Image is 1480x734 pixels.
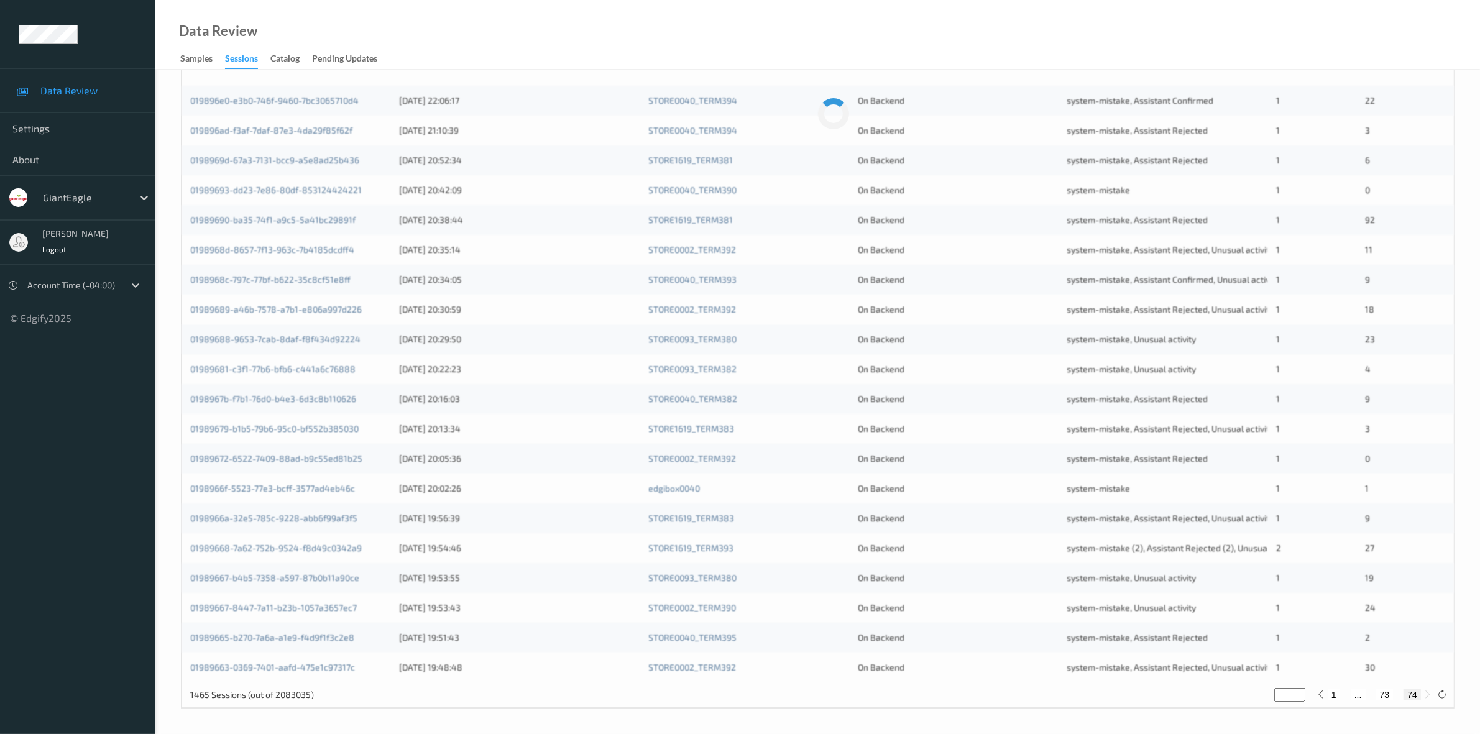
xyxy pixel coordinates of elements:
span: 1 [1276,423,1280,434]
span: 1 [1276,125,1280,135]
a: edgibox0040 [649,483,701,493]
div: On Backend [858,363,1059,375]
div: On Backend [858,631,1059,644]
span: 1 [1276,304,1280,314]
a: STORE0040_TERM393 [649,274,737,285]
span: 92 [1365,214,1375,225]
span: 1 [1276,662,1280,672]
a: 01989688-9653-7cab-8daf-f8f434d92224 [190,334,361,344]
a: STORE0002_TERM392 [649,453,737,464]
span: system-mistake, Assistant Rejected [1067,393,1208,404]
span: 1 [1276,244,1280,255]
div: [DATE] 19:51:43 [400,631,640,644]
span: 1 [1276,513,1280,523]
a: STORE0040_TERM390 [649,185,737,195]
span: 23 [1365,334,1375,344]
a: Samples [180,50,225,68]
span: 1 [1276,155,1280,165]
a: STORE0040_TERM394 [649,95,738,106]
div: [DATE] 20:05:36 [400,452,640,465]
div: On Backend [858,542,1059,554]
div: [DATE] 22:06:17 [400,94,640,107]
a: STORE0040_TERM382 [649,393,738,404]
span: 30 [1365,662,1375,672]
span: system-mistake, Assistant Rejected [1067,214,1208,225]
div: [DATE] 20:38:44 [400,214,640,226]
span: system-mistake [1067,483,1131,493]
a: 019896e0-e3b0-746f-9460-7bc3065710d4 [190,95,359,106]
a: STORE1619_TERM381 [649,155,733,165]
div: Data Review [179,25,257,37]
div: On Backend [858,393,1059,405]
a: STORE0002_TERM392 [649,244,737,255]
div: On Backend [858,273,1059,286]
a: 0198969d-67a3-7131-bcc9-a5e8ad25b436 [190,155,359,165]
a: STORE0002_TERM390 [649,602,737,613]
div: On Backend [858,452,1059,465]
div: [DATE] 20:34:05 [400,273,640,286]
div: On Backend [858,124,1059,137]
div: [DATE] 19:53:43 [400,602,640,614]
span: 1 [1276,364,1280,374]
div: On Backend [858,94,1059,107]
div: Samples [180,52,213,68]
a: Sessions [225,50,270,69]
span: system-mistake, Unusual activity [1067,602,1197,613]
span: 4 [1365,364,1371,374]
a: 01989667-b4b5-7358-a597-87b0b11a90ce [190,572,359,583]
a: 01989672-6522-7409-88ad-b9c55ed81b25 [190,453,362,464]
a: 0198966f-5523-77e3-bcff-3577ad4eb46c [190,483,355,493]
a: 019896ad-f3af-7daf-87e3-4da29f85f62f [190,125,352,135]
div: [DATE] 20:29:50 [400,333,640,346]
div: Sessions [225,52,258,69]
span: 9 [1365,393,1370,404]
span: system-mistake, Assistant Rejected [1067,125,1208,135]
span: 9 [1365,274,1370,285]
span: system-mistake, Assistant Rejected, Unusual activity [1067,304,1274,314]
div: [DATE] 20:52:34 [400,154,640,167]
a: 0198967b-f7b1-76d0-b4e3-6d3c8b110626 [190,393,356,404]
a: STORE0040_TERM394 [649,125,738,135]
span: 24 [1365,602,1376,613]
span: system-mistake, Assistant Rejected, Unusual activity [1067,244,1274,255]
span: 2 [1276,543,1281,553]
div: On Backend [858,154,1059,167]
span: 1 [1276,334,1280,344]
a: 01989693-dd23-7e86-80df-853124424221 [190,185,362,195]
span: system-mistake, Assistant Rejected, Unusual activity [1067,662,1274,672]
div: On Backend [858,333,1059,346]
a: Pending Updates [312,50,390,68]
span: system-mistake, Assistant Rejected [1067,632,1208,643]
span: 1 [1276,95,1280,106]
div: On Backend [858,214,1059,226]
div: [DATE] 20:30:59 [400,303,640,316]
a: 01989667-8447-7a11-b23b-1057a3657ec7 [190,602,357,613]
span: 1 [1276,572,1280,583]
div: [DATE] 20:35:14 [400,244,640,256]
span: 19 [1365,572,1374,583]
a: STORE0002_TERM392 [649,304,737,314]
span: system-mistake [1067,185,1131,195]
div: [DATE] 20:16:03 [400,393,640,405]
a: 01989690-ba35-74f1-a9c5-5a41bc29891f [190,214,356,225]
div: [DATE] 20:13:34 [400,423,640,435]
a: STORE0093_TERM380 [649,572,737,583]
a: 01989665-b270-7a6a-a1e9-f4d9f1f3c2e8 [190,632,354,643]
a: STORE0040_TERM395 [649,632,737,643]
div: [DATE] 19:53:55 [400,572,640,584]
div: [DATE] 19:54:46 [400,542,640,554]
span: system-mistake, Assistant Confirmed [1067,95,1214,106]
a: 0198968c-797c-77bf-b622-35c8cf51e8ff [190,274,351,285]
span: 1 [1276,483,1280,493]
div: [DATE] 19:56:39 [400,512,640,525]
span: 2 [1365,632,1370,643]
a: 01989679-b1b5-79b6-95c0-bf552b385030 [190,423,359,434]
a: 01989663-0369-7401-aafd-475e1c97317c [190,662,355,672]
div: On Backend [858,303,1059,316]
div: [DATE] 20:22:23 [400,363,640,375]
span: 1 [1276,185,1280,195]
a: STORE1619_TERM381 [649,214,733,225]
span: system-mistake, Unusual activity [1067,364,1197,374]
a: STORE1619_TERM383 [649,513,735,523]
div: [DATE] 21:10:39 [400,124,640,137]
